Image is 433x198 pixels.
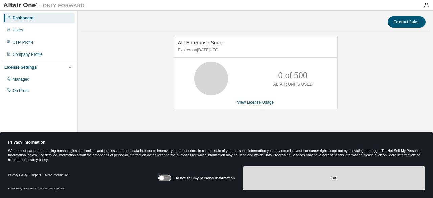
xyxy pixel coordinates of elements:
[273,82,313,87] p: ALTAIR UNITS USED
[237,100,274,105] a: View License Usage
[13,27,23,33] div: Users
[4,65,37,70] div: License Settings
[178,40,223,45] span: AU Enterprise Suite
[388,16,426,28] button: Contact Sales
[13,40,34,45] div: User Profile
[3,2,88,9] img: Altair One
[278,70,307,81] p: 0 of 500
[13,52,43,57] div: Company Profile
[178,47,332,53] p: Expires on [DATE] UTC
[13,76,29,82] div: Managed
[13,88,29,93] div: On Prem
[13,15,34,21] div: Dashboard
